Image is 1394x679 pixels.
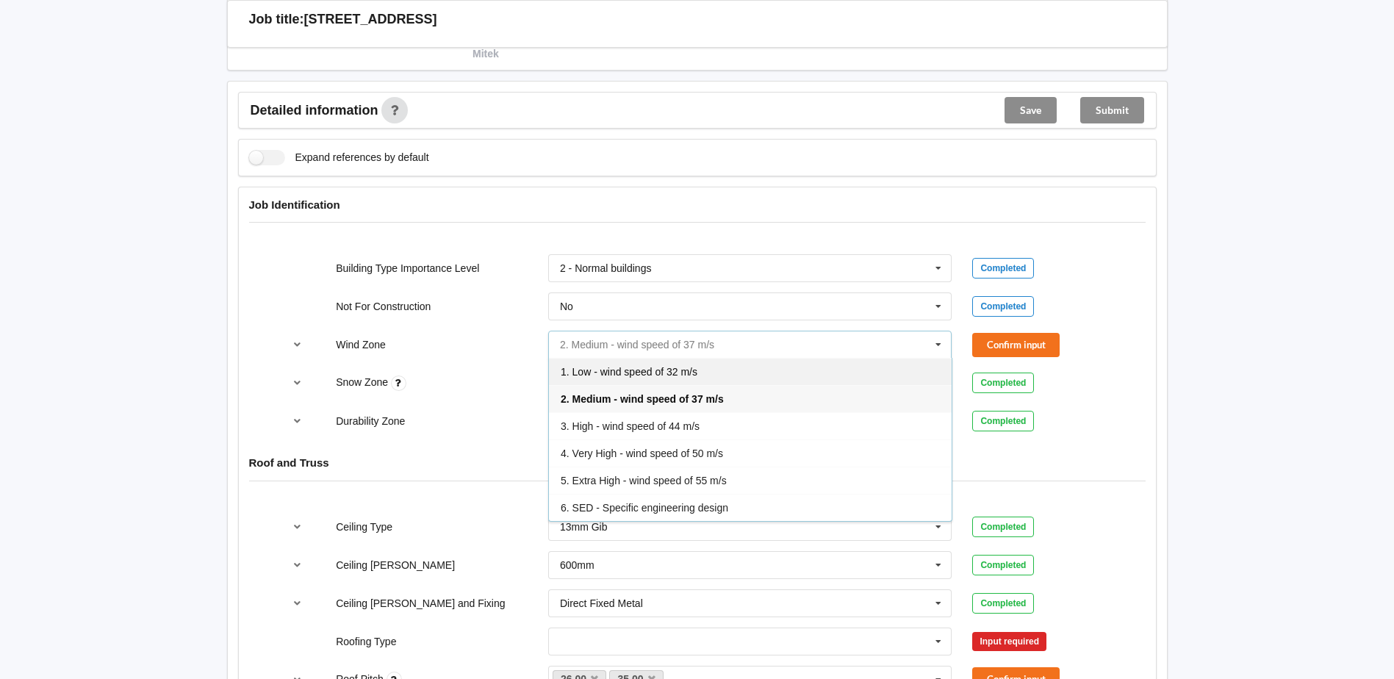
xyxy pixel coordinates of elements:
label: Wind Zone [336,339,386,351]
div: Completed [972,411,1034,431]
div: Completed [972,373,1034,393]
h3: Job title: [249,11,304,28]
div: Completed [972,593,1034,614]
div: Direct Fixed Metal [560,598,643,608]
span: Detailed information [251,104,378,117]
div: Completed [972,296,1034,317]
label: Expand references by default [249,150,429,165]
button: Confirm input [972,333,1060,357]
span: 4. Very High - wind speed of 50 m/s [561,448,723,459]
button: reference-toggle [283,514,312,540]
span: 2. Medium - wind speed of 37 m/s [561,393,724,405]
label: Roofing Type [336,636,396,647]
span: 5. Extra High - wind speed of 55 m/s [561,475,727,486]
span: 3. High - wind speed of 44 m/s [561,420,700,432]
div: Input required [972,632,1046,651]
label: Ceiling [PERSON_NAME] and Fixing [336,597,505,609]
div: 600mm [560,560,594,570]
button: reference-toggle [283,552,312,578]
h3: [STREET_ADDRESS] [304,11,437,28]
h4: Roof and Truss [249,456,1146,470]
label: Durability Zone [336,415,405,427]
span: 6. SED - Specific engineering design [561,502,728,514]
button: reference-toggle [283,370,312,396]
button: reference-toggle [283,408,312,434]
span: 1. Low - wind speed of 32 m/s [561,366,697,378]
div: 13mm Gib [560,522,608,532]
div: Completed [972,517,1034,537]
label: Ceiling Type [336,521,392,533]
h4: Job Identification [249,198,1146,212]
label: Snow Zone [336,376,391,388]
div: Completed [972,555,1034,575]
button: reference-toggle [283,331,312,358]
label: Building Type Importance Level [336,262,479,274]
div: No [560,301,573,312]
button: reference-toggle [283,590,312,617]
label: Ceiling [PERSON_NAME] [336,559,455,571]
div: 2 - Normal buildings [560,263,652,273]
label: Not For Construction [336,301,431,312]
div: Completed [972,258,1034,279]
